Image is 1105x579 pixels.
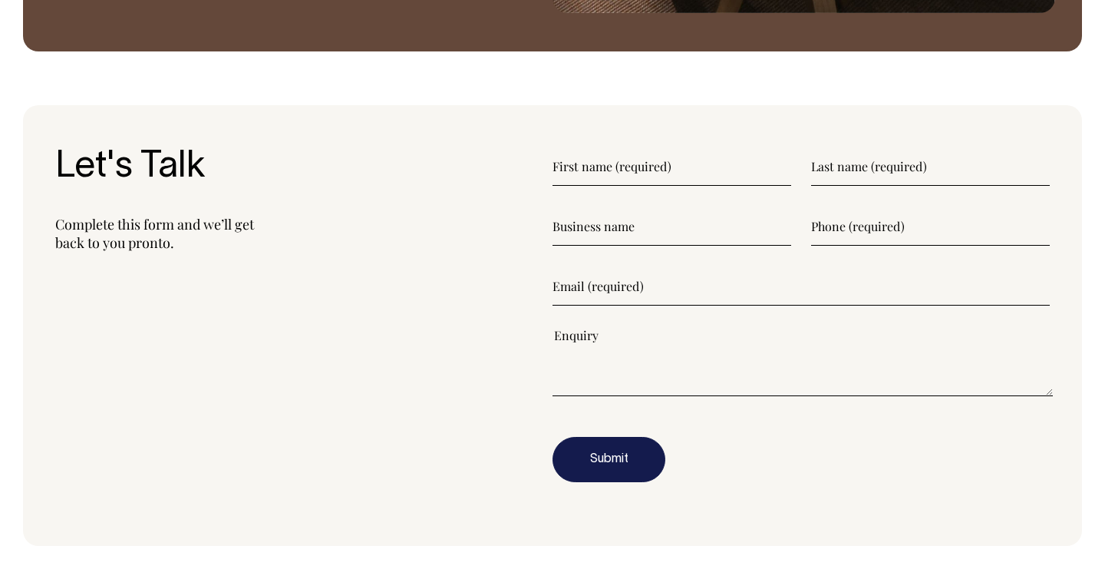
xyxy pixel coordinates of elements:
input: Business name [552,207,791,246]
p: Complete this form and we’ll get back to you pronto. [55,215,552,252]
input: First name (required) [552,147,791,186]
button: Submit [552,437,665,483]
input: Email (required) [552,267,1050,306]
h3: Let's Talk [55,147,552,188]
input: Phone (required) [811,207,1050,246]
input: Last name (required) [811,147,1050,186]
